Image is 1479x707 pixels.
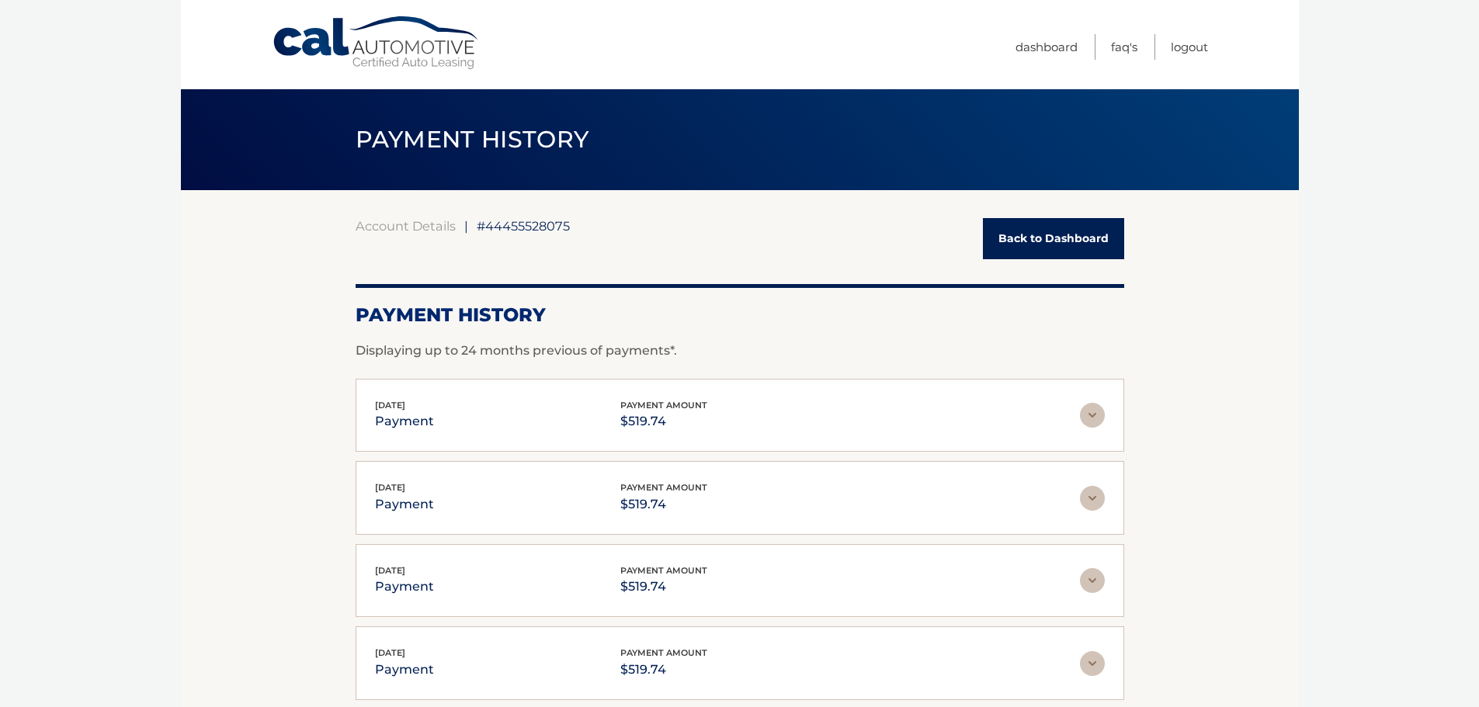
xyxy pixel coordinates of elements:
span: [DATE] [375,400,405,411]
span: [DATE] [375,647,405,658]
span: payment amount [620,647,707,658]
p: $519.74 [620,659,707,681]
p: $519.74 [620,411,707,432]
img: accordion-rest.svg [1080,651,1105,676]
span: payment amount [620,482,707,493]
img: accordion-rest.svg [1080,486,1105,511]
p: payment [375,576,434,598]
p: payment [375,494,434,515]
a: Account Details [356,218,456,234]
span: #44455528075 [477,218,570,234]
span: PAYMENT HISTORY [356,125,589,154]
span: [DATE] [375,565,405,576]
span: | [464,218,468,234]
img: accordion-rest.svg [1080,403,1105,428]
p: payment [375,659,434,681]
span: payment amount [620,400,707,411]
a: FAQ's [1111,34,1137,60]
a: Logout [1171,34,1208,60]
p: payment [375,411,434,432]
a: Dashboard [1016,34,1078,60]
p: Displaying up to 24 months previous of payments*. [356,341,1124,360]
span: payment amount [620,565,707,576]
p: $519.74 [620,576,707,598]
a: Cal Automotive [272,16,481,71]
img: accordion-rest.svg [1080,568,1105,593]
span: [DATE] [375,482,405,493]
a: Back to Dashboard [983,218,1124,259]
p: $519.74 [620,494,707,515]
h2: Payment History [356,303,1124,327]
